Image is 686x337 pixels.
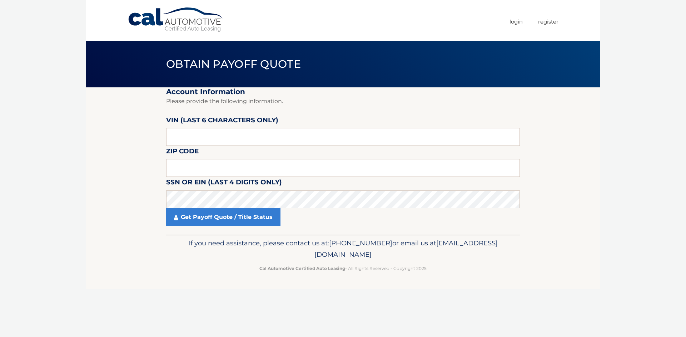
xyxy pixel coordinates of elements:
a: Register [538,16,558,27]
strong: Cal Automotive Certified Auto Leasing [259,266,345,271]
a: Cal Automotive [128,7,224,32]
h2: Account Information [166,87,520,96]
span: Obtain Payoff Quote [166,57,301,71]
label: VIN (last 6 characters only) [166,115,278,128]
p: If you need assistance, please contact us at: or email us at [171,238,515,260]
label: SSN or EIN (last 4 digits only) [166,177,282,190]
p: Please provide the following information. [166,96,520,106]
label: Zip Code [166,146,199,159]
a: Login [509,16,523,27]
a: Get Payoff Quote / Title Status [166,208,280,226]
p: - All Rights Reserved - Copyright 2025 [171,265,515,272]
span: [PHONE_NUMBER] [329,239,392,247]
